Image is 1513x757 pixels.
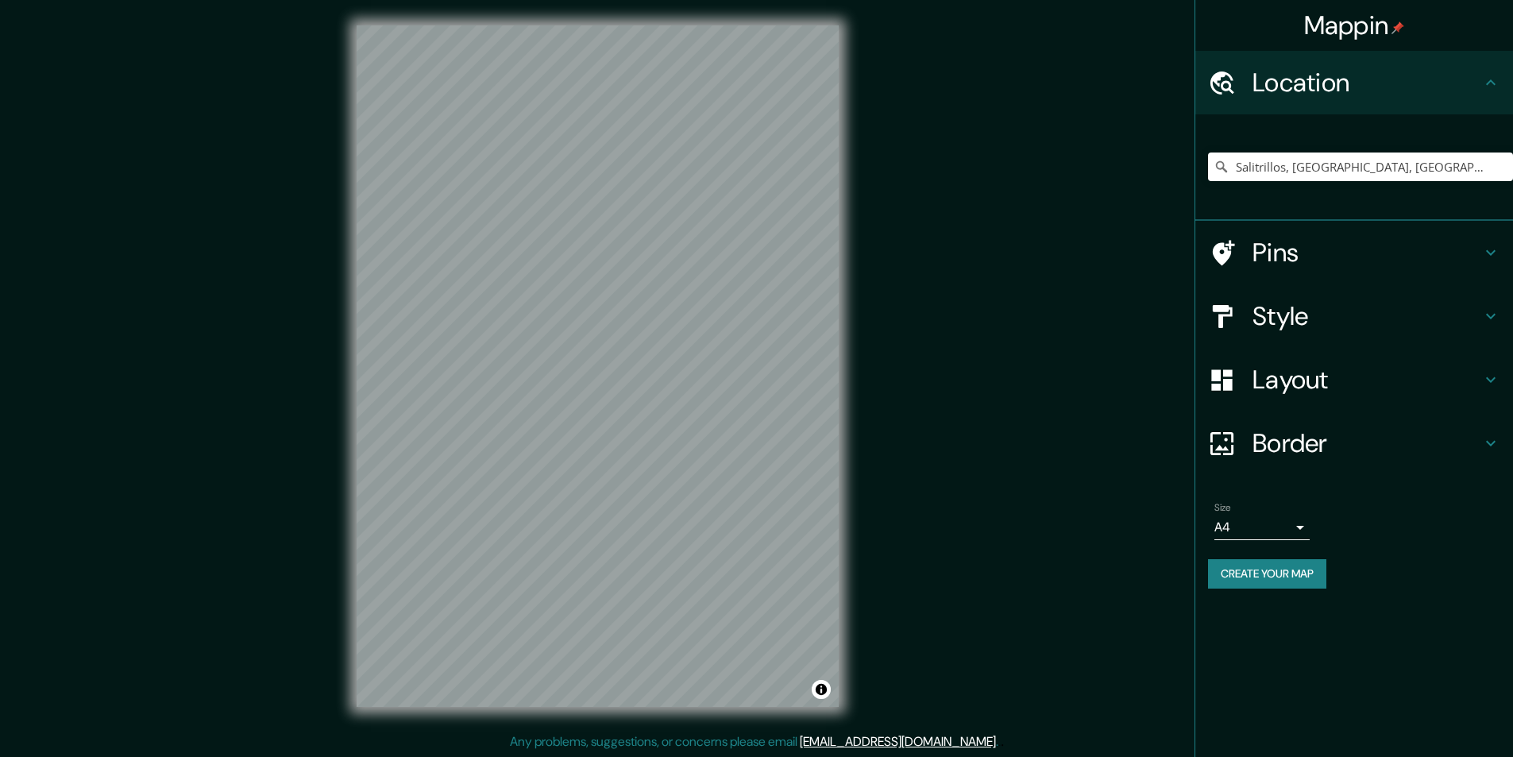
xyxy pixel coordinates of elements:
[1208,153,1513,181] input: Pick your city or area
[1214,515,1310,540] div: A4
[1208,559,1326,589] button: Create your map
[510,732,998,751] p: Any problems, suggestions, or concerns please email .
[1195,51,1513,114] div: Location
[1252,427,1481,459] h4: Border
[357,25,839,707] canvas: Map
[1195,284,1513,348] div: Style
[998,732,1001,751] div: .
[1195,411,1513,475] div: Border
[1252,364,1481,396] h4: Layout
[1252,300,1481,332] h4: Style
[1195,348,1513,411] div: Layout
[812,680,831,699] button: Toggle attribution
[1252,237,1481,268] h4: Pins
[1252,67,1481,98] h4: Location
[1391,21,1404,34] img: pin-icon.png
[800,733,996,750] a: [EMAIL_ADDRESS][DOMAIN_NAME]
[1195,221,1513,284] div: Pins
[1304,10,1405,41] h4: Mappin
[1372,695,1496,740] iframe: Help widget launcher
[1001,732,1004,751] div: .
[1214,501,1231,515] label: Size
